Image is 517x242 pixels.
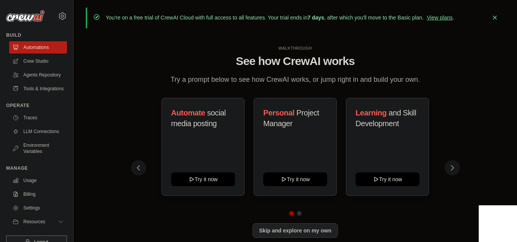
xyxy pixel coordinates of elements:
p: You're on a free trial of CrewAI Cloud with full access to all features. Your trial ends in , aft... [106,14,454,21]
a: Agents Repository [9,69,67,81]
div: Operate [6,102,67,109]
div: Manage [6,165,67,171]
span: and Skill Development [356,109,416,128]
a: View plans [427,15,452,21]
span: Personal [263,109,294,117]
a: Traces [9,112,67,124]
a: Tools & Integrations [9,83,67,95]
span: Learning [356,109,387,117]
p: Try a prompt below to see how CrewAI works, or jump right in and build your own. [167,74,424,85]
button: Skip and explore on my own [253,223,338,238]
span: Resources [23,219,45,225]
h1: See how CrewAI works [137,54,454,68]
span: social media posting [171,109,226,128]
a: LLM Connections [9,125,67,138]
iframe: Chat Widget [479,205,517,242]
span: Project Manager [263,109,319,128]
span: Automate [171,109,205,117]
a: Settings [9,202,67,214]
button: Try it now [356,172,419,186]
a: Usage [9,174,67,187]
div: Build [6,32,67,38]
a: Billing [9,188,67,200]
img: Logo [6,10,44,22]
a: Automations [9,41,67,54]
button: Try it now [263,172,327,186]
div: WALKTHROUGH [137,45,454,51]
a: Crew Studio [9,55,67,67]
a: Environment Variables [9,139,67,158]
button: Try it now [171,172,235,186]
button: Resources [9,216,67,228]
strong: 7 days [307,15,324,21]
